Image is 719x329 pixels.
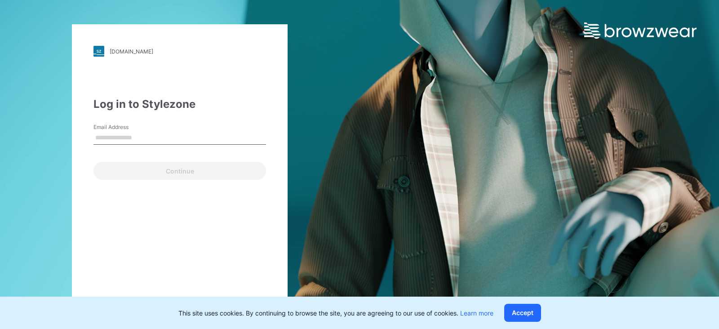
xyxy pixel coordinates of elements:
[584,22,697,39] img: browzwear-logo.e42bd6dac1945053ebaf764b6aa21510.svg
[178,308,493,318] p: This site uses cookies. By continuing to browse the site, you are agreeing to our use of cookies.
[93,46,266,57] a: [DOMAIN_NAME]
[93,96,266,112] div: Log in to Stylezone
[93,46,104,57] img: stylezone-logo.562084cfcfab977791bfbf7441f1a819.svg
[460,309,493,317] a: Learn more
[504,304,541,322] button: Accept
[93,123,156,131] label: Email Address
[110,48,153,55] div: [DOMAIN_NAME]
